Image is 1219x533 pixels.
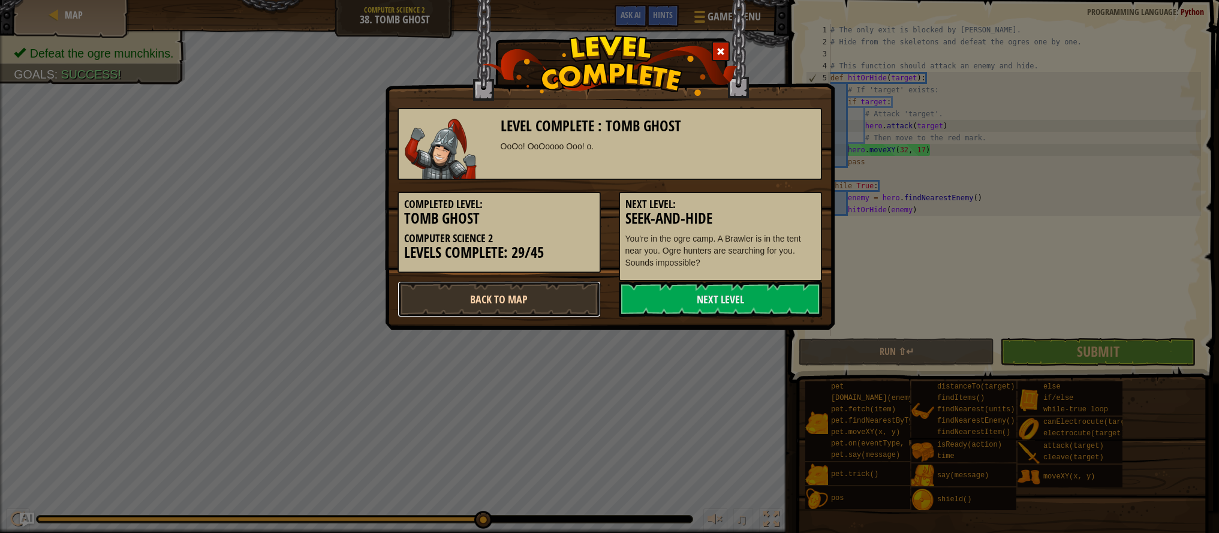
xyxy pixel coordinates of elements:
[404,233,594,245] h5: Computer Science 2
[404,245,594,261] h3: Levels Complete: 29/45
[405,119,477,179] img: samurai.png
[625,233,815,269] p: You're in the ogre camp. A Brawler is in the tent near you. Ogre hunters are searching for you. S...
[481,35,738,96] img: level_complete.png
[404,198,594,210] h5: Completed Level:
[404,210,594,227] h3: Tomb Ghost
[501,118,815,134] h3: Level Complete : Tomb Ghost
[625,198,815,210] h5: Next Level:
[501,140,815,152] div: OoOo! OoOoooo Ooo! o.
[625,210,815,227] h3: Seek-and-Hide
[398,281,601,317] a: Back to Map
[619,281,822,317] a: Next Level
